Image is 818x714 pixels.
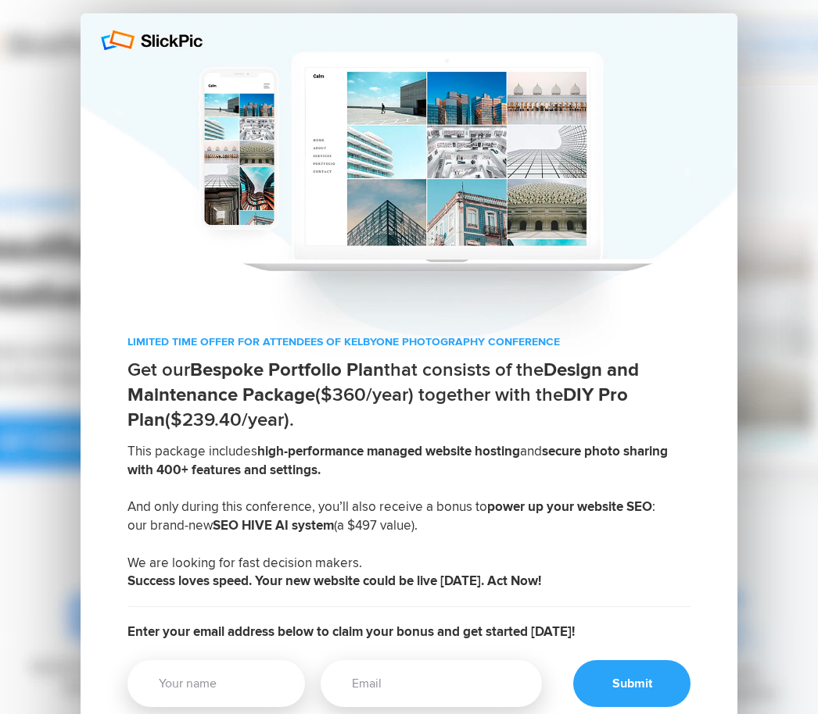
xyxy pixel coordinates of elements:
h2: This package includes and And only during this conference, you’ll also receive a bonus to : our b... [127,443,691,608]
b: Enter your email address below to claim your bonus and get started [DATE]! [127,624,575,641]
input: Your name [127,661,305,708]
b: DIY Pro Plan [127,384,628,432]
b: Bespoke Portfolio Plan [190,359,384,382]
b: power up your website SEO [487,499,652,516]
b: SEO HIVE AI system [213,518,334,534]
b: secure photo sharing with 400+ features and settings. [127,444,668,479]
input: Email [321,661,542,708]
p: LIMITED TIME OFFER FOR ATTENDEES OF KELBYONE PHOTOGRAPHY CONFERENCE [127,335,691,351]
b: Success loves speed. Your new website could be live [DATE]. Act Now! [127,573,541,590]
span: Get our that consists of the ($360/year) together with the ($239.40/year). [127,359,639,432]
b: Design and Maintenance Package [127,359,639,407]
b: high-performance managed website hosting [257,444,520,460]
